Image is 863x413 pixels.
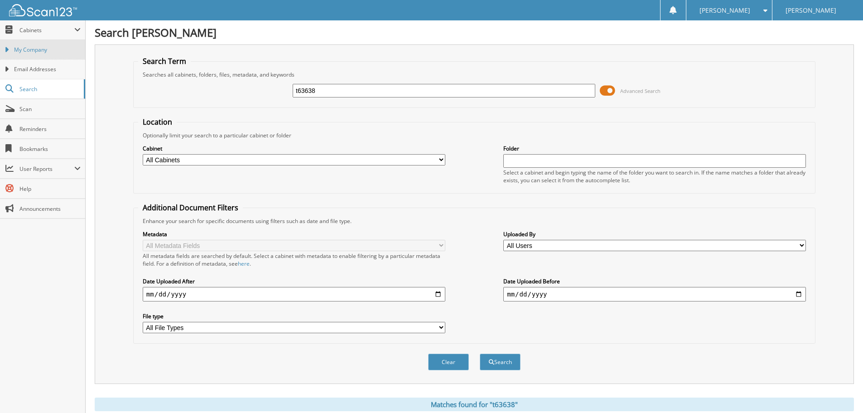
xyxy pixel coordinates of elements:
[19,85,79,93] span: Search
[699,8,750,13] span: [PERSON_NAME]
[143,287,445,301] input: start
[138,56,191,66] legend: Search Term
[95,25,854,40] h1: Search [PERSON_NAME]
[19,185,81,193] span: Help
[503,169,806,184] div: Select a cabinet and begin typing the name of the folder you want to search in. If the name match...
[14,46,81,54] span: My Company
[19,205,81,213] span: Announcements
[428,354,469,370] button: Clear
[138,117,177,127] legend: Location
[480,354,521,370] button: Search
[14,65,81,73] span: Email Addresses
[138,217,810,225] div: Enhance your search for specific documents using filters such as date and file type.
[143,312,445,320] label: File type
[620,87,661,94] span: Advanced Search
[19,145,81,153] span: Bookmarks
[143,145,445,152] label: Cabinet
[9,4,77,16] img: scan123-logo-white.svg
[503,287,806,301] input: end
[138,131,810,139] div: Optionally limit your search to a particular cabinet or folder
[143,252,445,267] div: All metadata fields are searched by default. Select a cabinet with metadata to enable filtering b...
[19,105,81,113] span: Scan
[238,260,250,267] a: here
[143,230,445,238] label: Metadata
[19,125,81,133] span: Reminders
[138,71,810,78] div: Searches all cabinets, folders, files, metadata, and keywords
[503,230,806,238] label: Uploaded By
[786,8,836,13] span: [PERSON_NAME]
[95,398,854,411] div: Matches found for "t63638"
[503,277,806,285] label: Date Uploaded Before
[143,277,445,285] label: Date Uploaded After
[503,145,806,152] label: Folder
[138,203,243,213] legend: Additional Document Filters
[19,165,74,173] span: User Reports
[818,369,863,413] iframe: Chat Widget
[19,26,74,34] span: Cabinets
